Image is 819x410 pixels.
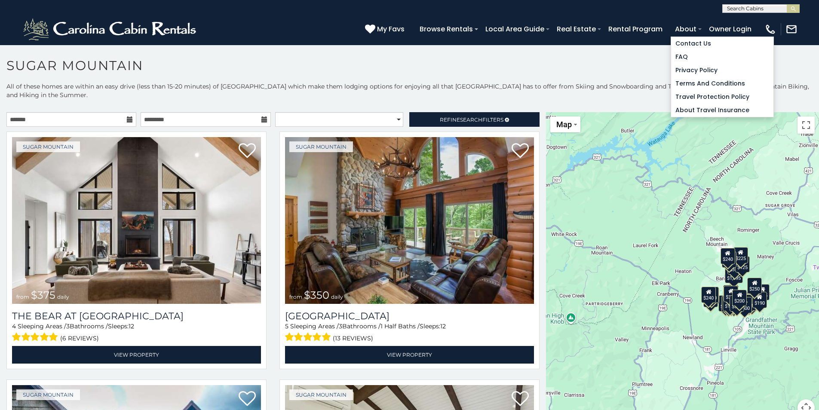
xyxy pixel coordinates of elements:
[339,322,342,330] span: 3
[798,116,815,134] button: Toggle fullscreen view
[285,346,534,364] a: View Property
[733,290,747,306] div: $200
[671,64,773,77] a: Privacy Policy
[239,390,256,408] a: Add to favorites
[552,21,600,37] a: Real Estate
[16,389,80,400] a: Sugar Mountain
[304,289,329,301] span: $350
[721,296,736,312] div: $155
[752,292,767,308] div: $190
[512,142,529,160] a: Add to favorites
[409,112,539,127] a: RefineSearchFilters
[460,116,482,123] span: Search
[285,137,534,304] img: Grouse Moor Lodge
[289,141,353,152] a: Sugar Mountain
[742,294,757,311] div: $195
[725,267,743,283] div: $1,095
[440,322,446,330] span: 12
[289,294,302,300] span: from
[16,294,29,300] span: from
[12,346,261,364] a: View Property
[604,21,667,37] a: Rental Program
[736,256,750,272] div: $125
[671,77,773,90] a: Terms and Conditions
[285,322,288,330] span: 5
[550,116,580,132] button: Change map style
[380,322,420,330] span: 1 Half Baths /
[31,289,55,301] span: $375
[481,21,549,37] a: Local Area Guide
[365,24,407,35] a: My Favs
[12,137,261,304] a: The Bear At Sugar Mountain from $375 daily
[12,137,261,304] img: The Bear At Sugar Mountain
[333,333,373,344] span: (13 reviews)
[331,294,343,300] span: daily
[129,322,134,330] span: 12
[721,248,735,264] div: $240
[702,287,716,303] div: $240
[12,322,261,344] div: Sleeping Areas / Bathrooms / Sleeps:
[285,310,534,322] a: [GEOGRAPHIC_DATA]
[705,21,756,37] a: Owner Login
[377,24,405,34] span: My Favs
[671,90,773,104] a: Travel Protection Policy
[415,21,477,37] a: Browse Rentals
[671,21,701,37] a: About
[289,389,353,400] a: Sugar Mountain
[12,322,16,330] span: 4
[755,284,770,300] div: $155
[724,286,739,302] div: $300
[66,322,70,330] span: 3
[671,104,773,117] a: About Travel Insurance
[239,142,256,160] a: Add to favorites
[12,310,261,322] a: The Bear At [GEOGRAPHIC_DATA]
[60,333,99,344] span: (6 reviews)
[440,116,503,123] span: Refine Filters
[12,310,261,322] h3: The Bear At Sugar Mountain
[285,310,534,322] h3: Grouse Moor Lodge
[21,16,200,42] img: White-1-2.png
[730,295,744,312] div: $350
[723,295,738,311] div: $175
[724,285,738,301] div: $190
[57,294,69,300] span: daily
[16,141,80,152] a: Sugar Mountain
[556,120,572,129] span: Map
[733,247,748,263] div: $225
[748,278,762,294] div: $250
[764,23,776,35] img: phone-regular-white.png
[671,37,773,50] a: Contact Us
[785,23,798,35] img: mail-regular-white.png
[285,137,534,304] a: Grouse Moor Lodge from $350 daily
[285,322,534,344] div: Sleeping Areas / Bathrooms / Sleeps:
[671,50,773,64] a: FAQ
